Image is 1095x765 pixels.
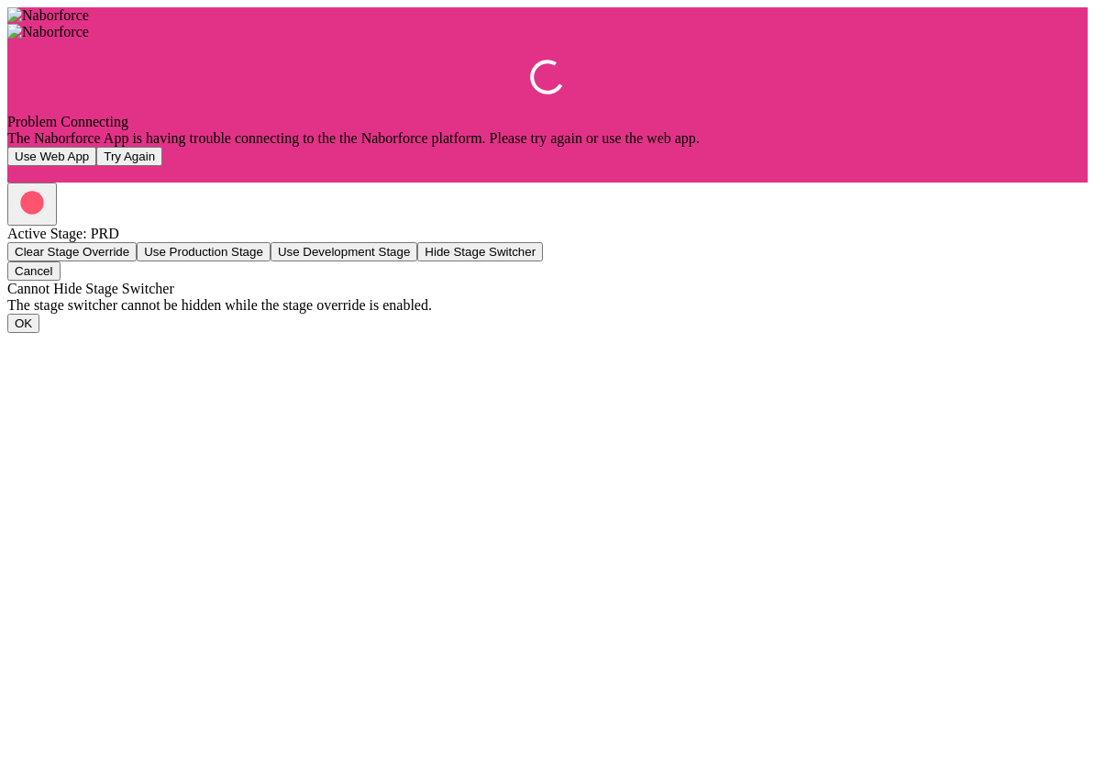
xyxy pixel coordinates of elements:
button: Use Production Stage [137,242,271,261]
button: Use Development Stage [271,242,417,261]
img: Naborforce [7,24,89,40]
button: Cancel [7,261,61,281]
button: Clear Stage Override [7,242,137,261]
div: The stage switcher cannot be hidden while the stage override is enabled. [7,297,1088,314]
button: Try Again [96,147,162,166]
button: Hide Stage Switcher [417,242,543,261]
img: Naborforce [7,7,89,24]
div: Problem Connecting [7,114,1088,130]
button: Use Web App [7,147,96,166]
div: Cannot Hide Stage Switcher [7,281,1088,297]
div: The Naborforce App is having trouble connecting to the the Naborforce platform. Please try again ... [7,130,1088,147]
div: Active Stage: PRD [7,226,1088,242]
button: OK [7,314,39,333]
